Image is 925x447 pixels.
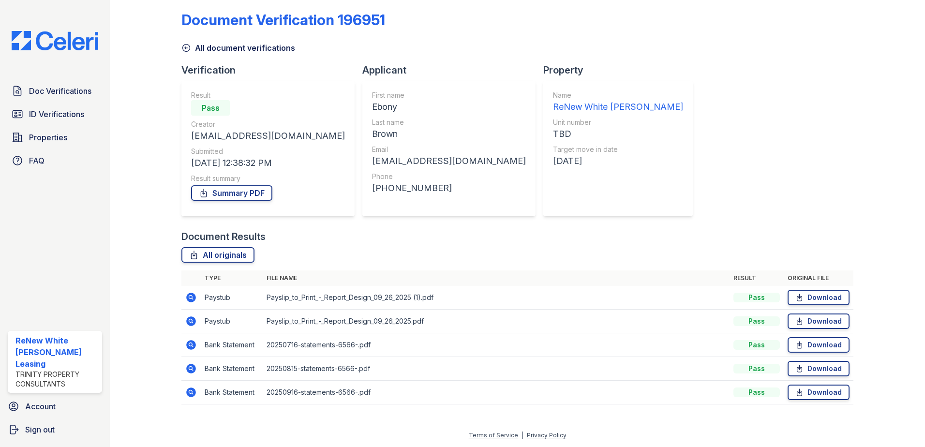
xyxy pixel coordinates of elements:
[784,270,853,286] th: Original file
[29,132,67,143] span: Properties
[263,381,730,404] td: 20250916-statements-6566-.pdf
[191,100,230,116] div: Pass
[372,145,526,154] div: Email
[553,154,683,168] div: [DATE]
[372,154,526,168] div: [EMAIL_ADDRESS][DOMAIN_NAME]
[201,381,263,404] td: Bank Statement
[788,337,850,353] a: Download
[788,290,850,305] a: Download
[553,118,683,127] div: Unit number
[788,313,850,329] a: Download
[733,316,780,326] div: Pass
[263,286,730,310] td: Payslip_to_Print_-_Report_Design_09_26_2025 (1).pdf
[191,119,345,129] div: Creator
[181,11,385,29] div: Document Verification 196951
[362,63,543,77] div: Applicant
[553,100,683,114] div: ReNew White [PERSON_NAME]
[191,90,345,100] div: Result
[29,108,84,120] span: ID Verifications
[191,185,272,201] a: Summary PDF
[372,90,526,100] div: First name
[201,286,263,310] td: Paystub
[733,364,780,373] div: Pass
[201,357,263,381] td: Bank Statement
[263,333,730,357] td: 20250716-statements-6566-.pdf
[730,270,784,286] th: Result
[25,401,56,412] span: Account
[553,90,683,114] a: Name ReNew White [PERSON_NAME]
[4,397,106,416] a: Account
[29,85,91,97] span: Doc Verifications
[553,145,683,154] div: Target move in date
[201,270,263,286] th: Type
[788,361,850,376] a: Download
[4,420,106,439] a: Sign out
[372,127,526,141] div: Brown
[372,181,526,195] div: [PHONE_NUMBER]
[8,81,102,101] a: Doc Verifications
[29,155,45,166] span: FAQ
[8,104,102,124] a: ID Verifications
[15,335,98,370] div: ReNew White [PERSON_NAME] Leasing
[527,432,567,439] a: Privacy Policy
[469,432,518,439] a: Terms of Service
[372,118,526,127] div: Last name
[201,310,263,333] td: Paystub
[8,128,102,147] a: Properties
[181,230,266,243] div: Document Results
[788,385,850,400] a: Download
[733,387,780,397] div: Pass
[553,127,683,141] div: TBD
[25,424,55,435] span: Sign out
[191,147,345,156] div: Submitted
[201,333,263,357] td: Bank Statement
[733,293,780,302] div: Pass
[181,42,295,54] a: All document verifications
[263,310,730,333] td: Payslip_to_Print_-_Report_Design_09_26_2025.pdf
[181,247,254,263] a: All originals
[733,340,780,350] div: Pass
[191,156,345,170] div: [DATE] 12:38:32 PM
[15,370,98,389] div: Trinity Property Consultants
[372,172,526,181] div: Phone
[543,63,701,77] div: Property
[191,129,345,143] div: [EMAIL_ADDRESS][DOMAIN_NAME]
[553,90,683,100] div: Name
[372,100,526,114] div: Ebony
[4,31,106,50] img: CE_Logo_Blue-a8612792a0a2168367f1c8372b55b34899dd931a85d93a1a3d3e32e68fde9ad4.png
[191,174,345,183] div: Result summary
[181,63,362,77] div: Verification
[263,270,730,286] th: File name
[522,432,523,439] div: |
[263,357,730,381] td: 20250815-statements-6566-.pdf
[8,151,102,170] a: FAQ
